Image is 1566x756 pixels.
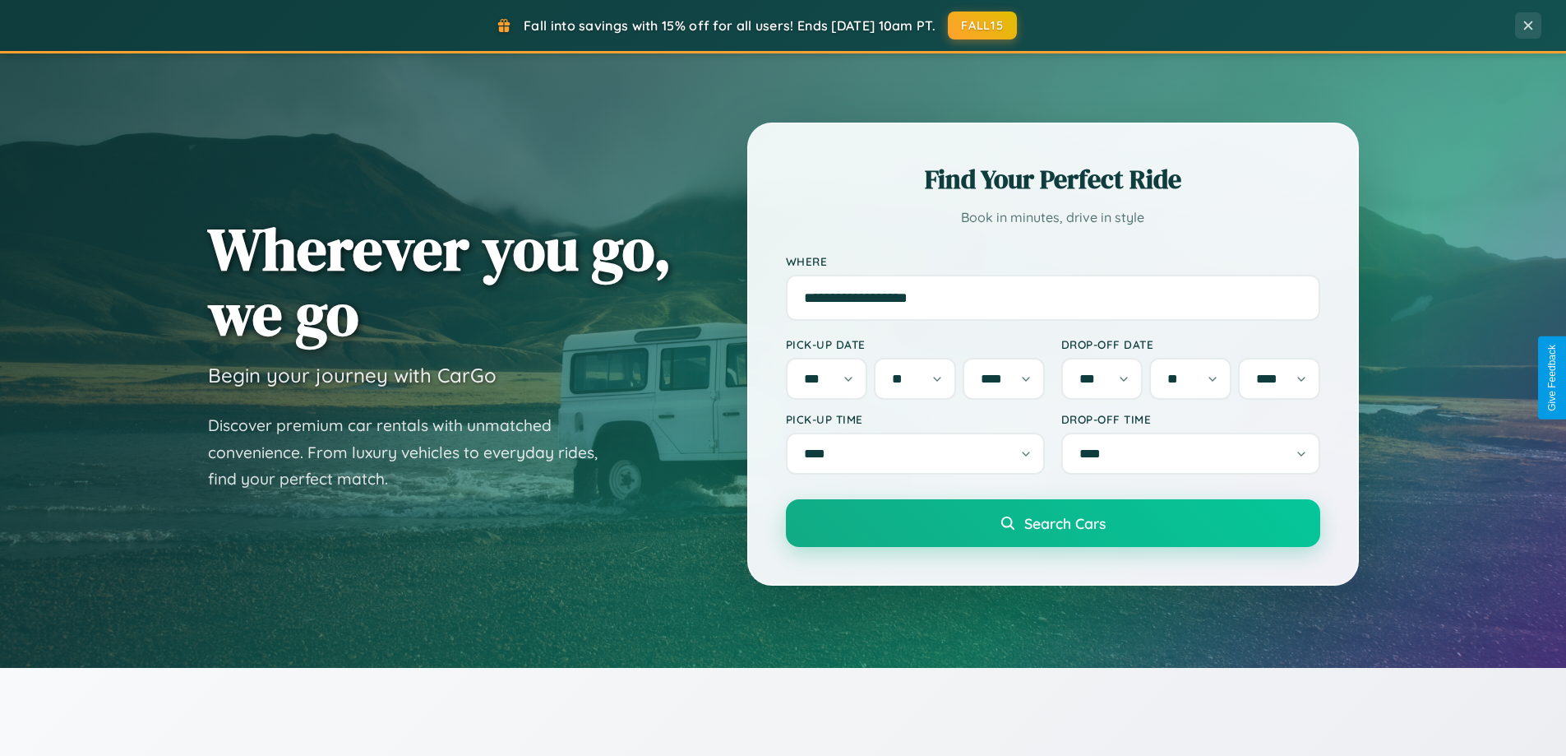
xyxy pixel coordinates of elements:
label: Pick-up Time [786,412,1045,426]
p: Discover premium car rentals with unmatched convenience. From luxury vehicles to everyday rides, ... [208,412,619,493]
h1: Wherever you go, we go [208,216,672,346]
button: FALL15 [948,12,1017,39]
span: Search Cars [1024,514,1106,532]
label: Pick-up Date [786,337,1045,351]
label: Drop-off Date [1061,337,1320,351]
button: Search Cars [786,499,1320,547]
span: Fall into savings with 15% off for all users! Ends [DATE] 10am PT. [524,17,935,34]
label: Drop-off Time [1061,412,1320,426]
h2: Find Your Perfect Ride [786,161,1320,197]
div: Give Feedback [1546,345,1558,411]
label: Where [786,254,1320,268]
p: Book in minutes, drive in style [786,206,1320,230]
h3: Begin your journey with CarGo [208,363,497,387]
